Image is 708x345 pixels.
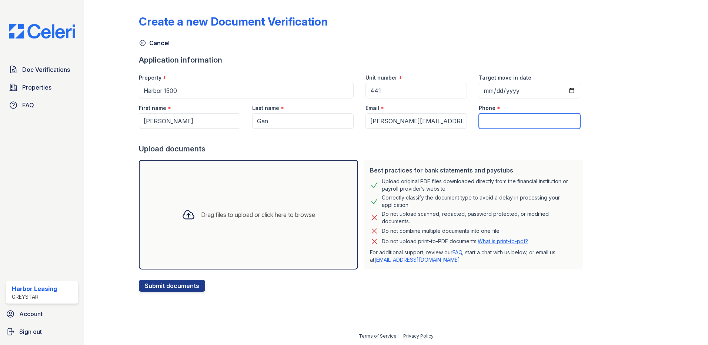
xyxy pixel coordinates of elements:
[365,74,397,81] label: Unit number
[478,238,528,244] a: What is print-to-pdf?
[139,15,328,28] div: Create a new Document Verification
[382,227,501,235] div: Do not combine multiple documents into one file.
[139,55,586,65] div: Application information
[3,24,81,38] img: CE_Logo_Blue-a8612792a0a2168367f1c8372b55b34899dd931a85d93a1a3d3e32e68fde9ad4.png
[6,80,78,95] a: Properties
[365,104,379,112] label: Email
[22,65,70,74] span: Doc Verifications
[370,249,577,264] p: For additional support, review our , start a chat with us below, or email us at
[479,104,495,112] label: Phone
[22,101,34,110] span: FAQ
[403,333,434,339] a: Privacy Policy
[452,249,462,255] a: FAQ
[139,144,586,154] div: Upload documents
[374,257,460,263] a: [EMAIL_ADDRESS][DOMAIN_NAME]
[399,333,401,339] div: |
[139,74,161,81] label: Property
[359,333,397,339] a: Terms of Service
[12,284,57,293] div: Harbor Leasing
[252,104,279,112] label: Last name
[139,38,170,47] a: Cancel
[3,307,81,321] a: Account
[370,166,577,175] div: Best practices for bank statements and paystubs
[382,238,528,245] p: Do not upload print-to-PDF documents.
[139,104,166,112] label: First name
[19,327,42,336] span: Sign out
[139,280,205,292] button: Submit documents
[201,210,315,219] div: Drag files to upload or click here to browse
[19,309,43,318] span: Account
[12,293,57,301] div: Greystar
[22,83,51,92] span: Properties
[382,210,577,225] div: Do not upload scanned, redacted, password protected, or modified documents.
[6,62,78,77] a: Doc Verifications
[3,324,81,339] a: Sign out
[6,98,78,113] a: FAQ
[382,194,577,209] div: Correctly classify the document type to avoid a delay in processing your application.
[382,178,577,192] div: Upload original PDF files downloaded directly from the financial institution or payroll provider’...
[479,74,531,81] label: Target move in date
